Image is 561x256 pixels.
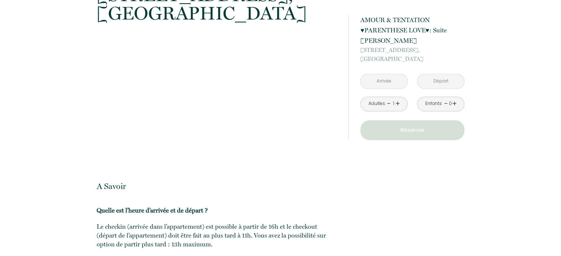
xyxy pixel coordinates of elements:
a: + [452,98,457,109]
span: [STREET_ADDRESS], [360,46,464,55]
p: Le checkin (arrivée dans l’appartement) est possible à partir de 16h et le checkout (départ de l’... [97,222,339,248]
p: A Savoir [97,181,339,191]
input: Départ [418,74,464,88]
input: Arrivée [361,74,407,88]
div: Enfants [425,100,442,107]
a: - [444,98,448,109]
div: 1 [392,100,395,107]
div: 0 [449,100,452,107]
a: + [395,98,400,109]
b: Quelle est l’heure d’arrivée et de départ ? [97,206,208,214]
p: [GEOGRAPHIC_DATA] [360,46,464,63]
p: AMOUR & TENTATION ♥︎PARENTHESE LOVE♥︎: Suite [PERSON_NAME] [360,15,464,46]
button: Réserver [360,120,464,140]
a: - [387,98,391,109]
p: Réserver [363,126,462,134]
div: Adultes [368,100,385,107]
